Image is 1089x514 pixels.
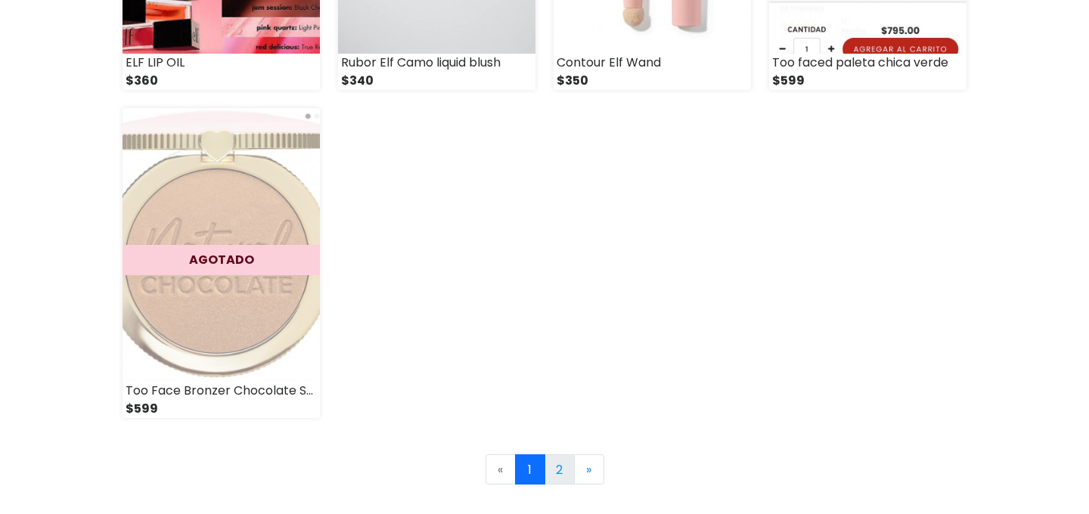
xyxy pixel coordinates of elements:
[544,454,575,485] a: 2
[123,54,320,72] div: ELF LIP OIL
[123,108,320,418] a: AGOTADO Too Face Bronzer Chocolate Soleil Natural 7g. $599
[515,454,545,485] a: 1
[554,54,751,72] div: Contour Elf Wand
[123,454,966,485] nav: Page navigation
[574,454,604,485] a: Next
[123,108,320,382] img: small_1694017578601.jpeg
[586,461,591,478] span: »
[338,54,535,72] div: Rubor Elf Camo liquid blush
[769,54,966,72] div: Too faced paleta chica verde
[123,400,320,418] div: $599
[123,72,320,90] div: $360
[338,72,535,90] div: $340
[123,382,320,400] div: Too Face Bronzer Chocolate Soleil Natural 7g.
[123,245,320,275] div: AGOTADO
[769,72,966,90] div: $599
[554,72,751,90] div: $350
